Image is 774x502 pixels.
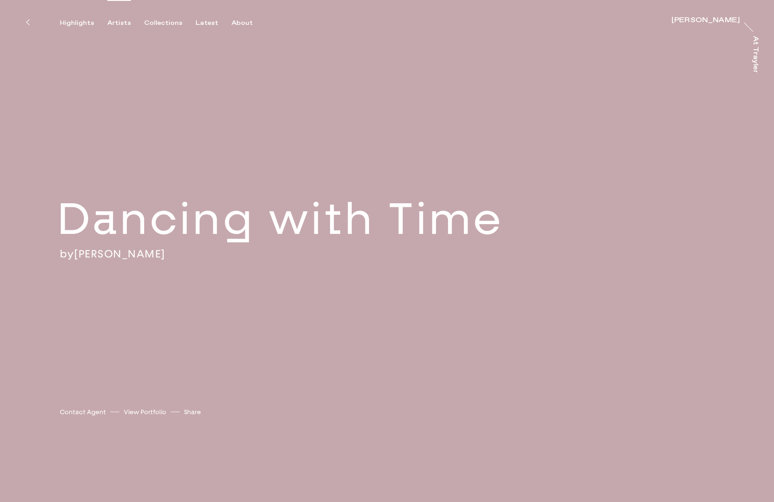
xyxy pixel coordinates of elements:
a: [PERSON_NAME] [74,247,165,260]
a: [PERSON_NAME] [672,17,740,26]
button: Artists [107,19,144,27]
div: At Trayler [752,36,759,74]
a: At Trayler [750,36,759,72]
button: Share [184,406,201,418]
div: Artists [107,19,131,27]
div: Latest [196,19,218,27]
div: Collections [144,19,182,27]
button: Collections [144,19,196,27]
div: Highlights [60,19,94,27]
button: Latest [196,19,232,27]
button: Highlights [60,19,107,27]
div: About [232,19,253,27]
button: About [232,19,266,27]
span: by [60,247,74,260]
h2: Dancing with Time [57,191,563,247]
a: View Portfolio [124,407,166,417]
a: Contact Agent [60,407,106,417]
